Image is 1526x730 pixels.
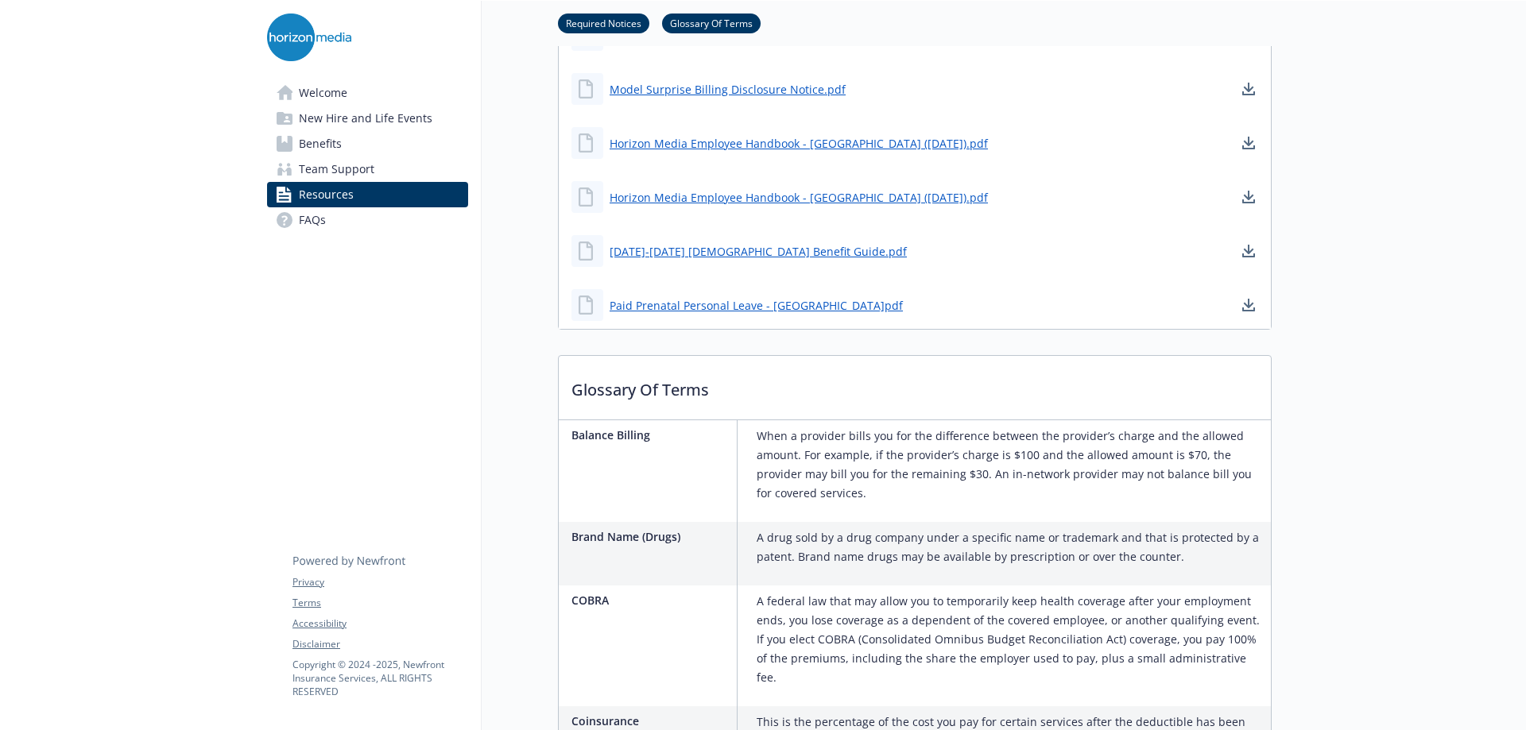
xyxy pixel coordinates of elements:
p: Copyright © 2024 - 2025 , Newfront Insurance Services, ALL RIGHTS RESERVED [292,658,467,698]
p: Brand Name (Drugs) [571,528,730,545]
a: New Hire and Life Events [267,106,468,131]
p: When a provider bills you for the difference between the provider’s charge and the allowed amount... [757,427,1265,503]
p: Glossary Of Terms [559,356,1271,415]
a: download document [1239,79,1258,98]
a: [DATE]-[DATE] [DEMOGRAPHIC_DATA] Benefit Guide.pdf [610,243,907,260]
span: New Hire and Life Events [299,106,432,131]
a: Required Notices [558,15,649,30]
a: Model Surprise Billing Disclosure Notice.pdf [610,81,846,98]
span: Team Support [299,156,374,182]
a: Terms [292,596,467,610]
a: download document [1239,133,1258,153]
p: A federal law that may allow you to temporarily keep health coverage after your employment ends, ... [757,592,1265,687]
a: Horizon Media Employee Handbook - [GEOGRAPHIC_DATA] ([DATE]).pdf [610,135,988,152]
a: Benefits [267,131,468,156]
p: COBRA [571,592,730,608]
a: download document [1239,187,1258,207]
p: Coinsurance [571,713,730,729]
a: Glossary Of Terms [662,15,761,30]
a: Privacy [292,575,467,589]
a: Resources [267,182,468,207]
span: Benefits [299,131,342,156]
a: Paid Prenatal Personal Leave - [GEOGRAPHIC_DATA]pdf [610,297,903,314]
p: A drug sold by a drug company under a specific name or trademark and that is protected by a paten... [757,528,1265,566]
span: FAQs [299,207,326,233]
span: Resources [299,182,354,207]
a: Accessibility [292,616,467,631]
a: Horizon Media Employee Handbook - [GEOGRAPHIC_DATA] ([DATE]).pdf [610,189,988,206]
p: Balance Billing [571,427,730,443]
a: download document [1239,295,1258,315]
a: Welcome [267,80,468,106]
a: download document [1239,241,1258,261]
a: Team Support [267,156,468,182]
a: Disclaimer [292,637,467,651]
a: FAQs [267,207,468,233]
span: Welcome [299,80,347,106]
